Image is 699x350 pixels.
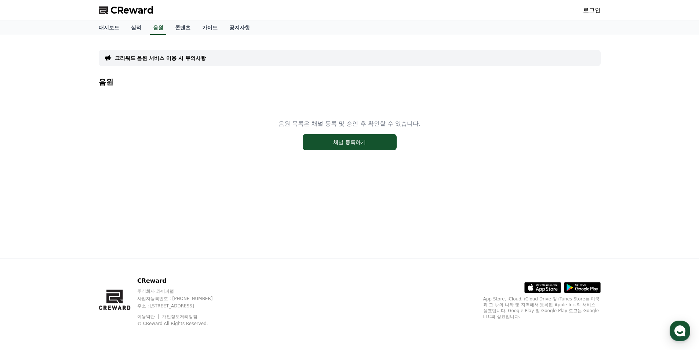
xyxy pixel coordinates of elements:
[2,233,48,251] a: 홈
[137,321,227,326] p: © CReward All Rights Reserved.
[48,233,95,251] a: 대화
[150,21,166,35] a: 음원
[95,233,141,251] a: 설정
[137,277,227,285] p: CReward
[113,244,122,250] span: 설정
[303,134,397,150] button: 채널 등록하기
[169,21,196,35] a: 콘텐츠
[99,78,601,86] h4: 음원
[223,21,256,35] a: 공지사항
[99,4,154,16] a: CReward
[93,21,125,35] a: 대시보드
[137,296,227,302] p: 사업자등록번호 : [PHONE_NUMBER]
[115,54,206,62] a: 크리워드 음원 서비스 이용 시 유의사항
[278,119,421,128] p: 음원 목록은 채널 등록 및 승인 후 확인할 수 있습니다.
[483,296,601,320] p: App Store, iCloud, iCloud Drive 및 iTunes Store는 미국과 그 밖의 나라 및 지역에서 등록된 Apple Inc.의 서비스 상표입니다. Goo...
[67,244,76,250] span: 대화
[137,314,160,319] a: 이용약관
[23,244,28,250] span: 홈
[137,303,227,309] p: 주소 : [STREET_ADDRESS]
[162,314,197,319] a: 개인정보처리방침
[137,288,227,294] p: 주식회사 와이피랩
[110,4,154,16] span: CReward
[196,21,223,35] a: 가이드
[583,6,601,15] a: 로그인
[125,21,147,35] a: 실적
